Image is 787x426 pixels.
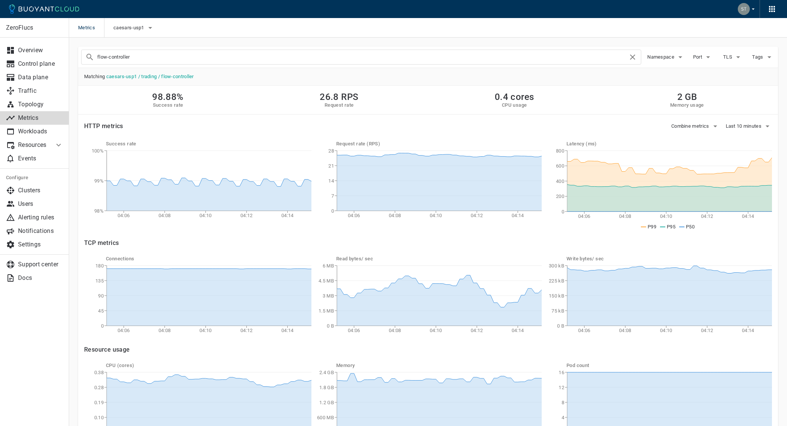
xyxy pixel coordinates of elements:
p: Topology [18,101,63,108]
tspan: 04:08 [159,213,171,218]
p: Settings [18,241,63,248]
tspan: 180 [95,263,104,269]
tspan: 8 [562,400,564,405]
tspan: 6 MB [323,263,334,269]
h5: Configure [6,175,63,181]
p: Data plane [18,74,63,81]
h5: Connections [106,256,311,262]
button: Combine metrics [671,121,720,132]
h5: Request rate (RPS) [336,141,542,147]
p: Metrics [18,114,63,122]
tspan: 0.10 [94,415,104,420]
p: Workloads [18,128,63,135]
tspan: 1.2 GB [319,400,334,405]
tspan: 04:06 [118,213,130,218]
span: P95 [667,224,675,230]
tspan: 28 [328,148,334,154]
tspan: 04:12 [471,328,483,333]
tspan: 7 [331,193,334,199]
button: Last 10 minutes [726,121,772,132]
p: Resources [18,141,48,149]
span: P50 [686,224,695,230]
h5: CPU (cores) [106,363,311,369]
tspan: 0.38 [94,370,104,375]
tspan: 04:10 [660,213,672,219]
tspan: 04:10 [660,328,672,333]
img: Steve Gray [738,3,750,15]
tspan: 04:08 [389,328,401,333]
tspan: 600 MB [317,415,334,420]
h5: Success rate [152,102,183,108]
tspan: 90 [98,293,104,299]
tspan: 200 [556,193,564,199]
tspan: 04:14 [742,213,754,219]
tspan: 600 [556,163,564,169]
tspan: 300 kB [549,263,564,269]
tspan: 04:12 [471,213,483,218]
h2: 0.4 cores [495,92,534,102]
tspan: 04:08 [619,328,631,333]
tspan: 04:14 [281,213,294,218]
tspan: 04:10 [430,328,442,333]
h5: Read bytes / sec [336,256,542,262]
button: TLS [721,51,745,63]
tspan: 800 [556,148,564,154]
p: Alerting rules [18,214,63,221]
tspan: 04:08 [619,213,631,219]
tspan: 04:14 [742,328,754,333]
h5: Memory usage [670,102,704,108]
p: Overview [18,47,63,54]
tspan: 0 [562,209,564,215]
tspan: 04:06 [578,328,591,333]
tspan: 225 kB [549,278,564,284]
span: caesars-usp1 [113,25,146,31]
p: Traffic [18,87,63,95]
tspan: 2.4 GB [319,370,334,375]
tspan: 0 [331,208,334,214]
tspan: 04:08 [159,328,171,333]
tspan: 04:12 [240,328,253,333]
span: TLS [723,54,734,60]
h5: Success rate [106,141,311,147]
tspan: 04:14 [281,328,294,333]
tspan: 04:10 [199,213,212,218]
tspan: 0 B [327,323,334,329]
h4: HTTP metrics [84,122,123,130]
tspan: 0 B [557,323,564,329]
tspan: 16 [559,370,564,375]
tspan: 04:12 [701,213,713,219]
input: Search [97,52,628,62]
button: Namespace [647,51,685,63]
tspan: 400 [556,178,564,184]
h4: Resource usage [84,346,772,353]
span: Last 10 minutes [726,123,763,129]
tspan: 4.5 MB [319,278,334,284]
tspan: 04:14 [512,328,524,333]
span: Combine metrics [671,123,711,129]
h5: Latency (ms) [566,141,772,147]
tspan: 04:08 [389,213,401,218]
p: Docs [18,274,63,282]
h2: 26.8 RPS [320,92,358,102]
h4: TCP metrics [84,239,772,247]
tspan: 99% [94,178,104,184]
tspan: 12 [559,385,564,390]
tspan: 1.8 GB [319,385,334,390]
tspan: 04:12 [701,328,713,333]
tspan: 98% [94,208,104,214]
tspan: 1.5 MB [319,308,334,314]
tspan: 150 kB [549,293,564,299]
span: Port [693,54,704,60]
tspan: 100% [92,148,104,154]
tspan: 135 [95,278,104,284]
h5: Pod count [566,363,772,369]
h2: 98.88% [152,92,183,102]
span: Matching [78,68,778,85]
span: Namespace [647,54,676,60]
button: caesars-usp1 [113,22,155,33]
span: P99 [648,224,656,230]
p: ZeroFlucs [6,24,63,32]
p: Control plane [18,60,63,68]
span: Tags [752,54,764,60]
tspan: 04:10 [430,213,442,218]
